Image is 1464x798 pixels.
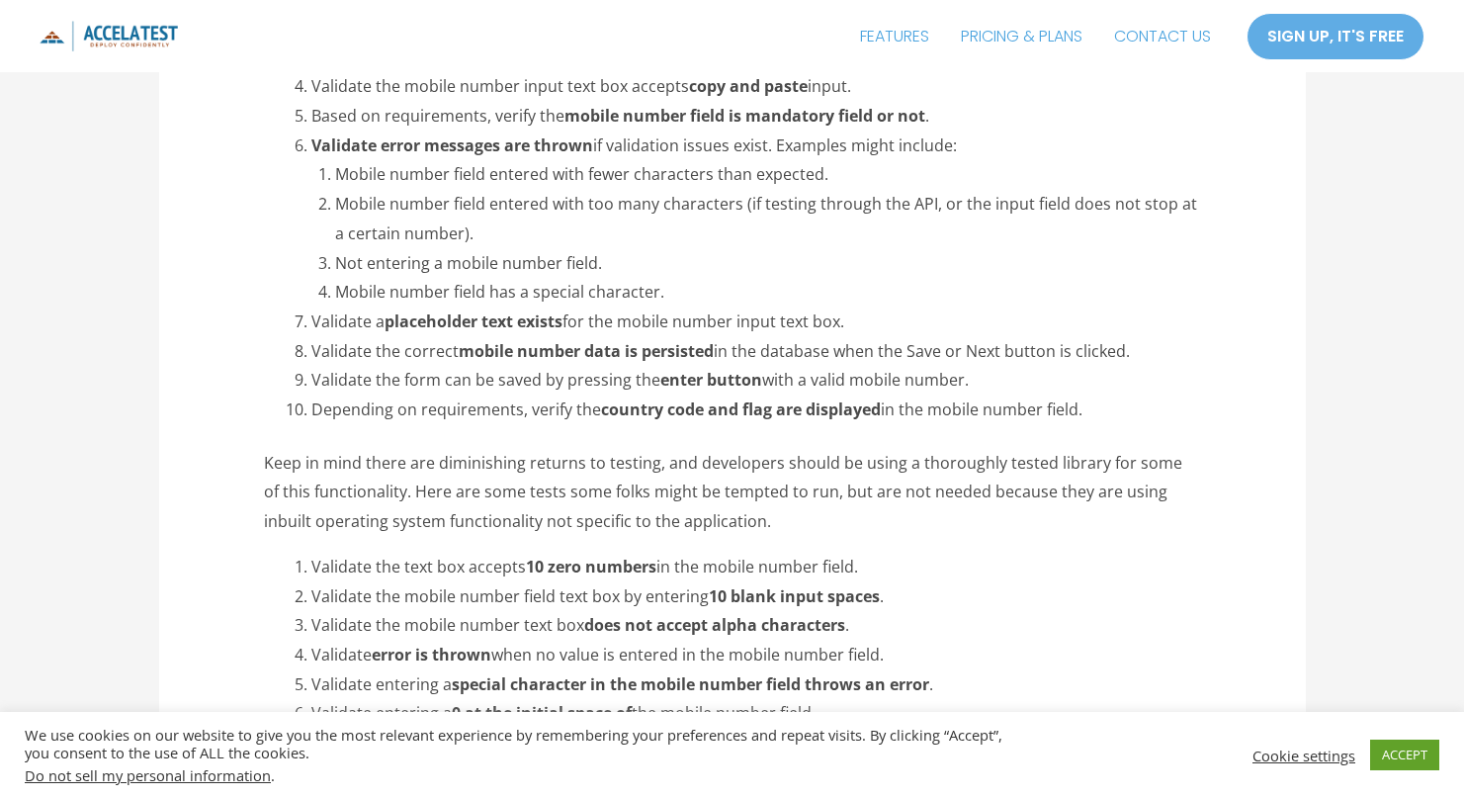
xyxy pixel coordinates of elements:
strong: mobile number field is mandatory field or not [564,105,925,127]
li: Validate the mobile number text box . [311,611,1200,641]
li: Validate the mobile number field text box by entering . [311,582,1200,612]
li: Validate entering a . [311,670,1200,700]
li: Validate a for the mobile number input text box. [311,308,1200,337]
a: CONTACT US [1098,12,1227,61]
strong: 0 at the initial space of [452,702,632,724]
strong: Validate error messages are thrown [311,134,593,156]
strong: does not accept alpha characters [584,614,845,636]
li: Validate the text box accepts in the mobile number field. [311,553,1200,582]
strong: 10 blank input spaces [709,585,880,607]
strong: placeholder text exists [385,310,562,332]
strong: 10 zero numbers [526,556,656,577]
li: Mobile number field entered with too many characters (if testing through the API, or the input fi... [335,190,1200,248]
strong: error is thrown [372,644,491,665]
a: SIGN UP, IT'S FREE [1247,13,1424,60]
li: Mobile number field has a special character. [335,278,1200,308]
strong: country code and flag are displayed [601,399,881,420]
strong: enter button [660,369,762,391]
a: PRICING & PLANS [945,12,1098,61]
li: Not entering a mobile number field. [335,249,1200,279]
li: Validate the correct in the database when the Save or Next button is clicked. [311,337,1200,367]
li: Validate entering a the mobile number field. [311,699,1200,729]
img: icon [40,21,178,51]
li: Validate the mobile number input text box accepts input. [311,72,1200,102]
strong: special character in the mobile number field throws an error [452,673,929,695]
li: Validate when no value is entered in the mobile number field. [311,641,1200,670]
li: Validate the form can be saved by pressing the with a valid mobile number. [311,366,1200,396]
li: Based on requirements, verify the . [311,102,1200,132]
strong: mobile number data is persisted [459,340,714,362]
a: ACCEPT [1370,740,1439,770]
li: Mobile number field entered with fewer characters than expected. [335,160,1200,190]
div: We use cookies on our website to give you the most relevant experience by remembering your prefer... [25,726,1015,784]
strong: copy and paste [689,75,808,97]
p: Keep in mind there are diminishing returns to testing, and developers should be using a thoroughl... [264,449,1200,537]
a: Cookie settings [1252,747,1355,764]
li: Depending on requirements, verify the in the mobile number field. [311,396,1200,425]
nav: Site Navigation [844,12,1227,61]
a: Do not sell my personal information [25,765,271,785]
a: FEATURES [844,12,945,61]
div: . [25,766,1015,784]
li: if validation issues exist. Examples might include: [311,132,1200,308]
